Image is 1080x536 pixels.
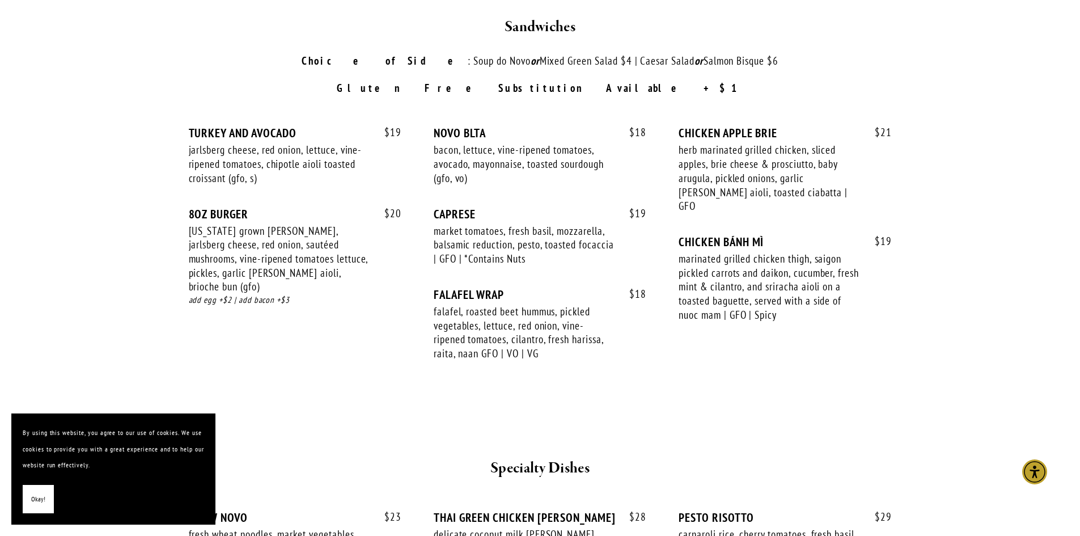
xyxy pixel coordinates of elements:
span: $ [629,510,635,524]
span: $ [384,125,390,139]
span: $ [629,287,635,301]
span: $ [875,510,880,524]
span: $ [629,125,635,139]
div: add egg +$2 | add bacon +$3 [189,294,401,307]
p: By using this website, you agree to our use of cookies. We use cookies to provide you with a grea... [23,425,204,474]
div: CHOW NOVO [189,510,401,525]
strong: Sandwiches [505,17,575,37]
div: CHICKEN APPLE BRIE [679,126,891,140]
p: : Soup do Novo Mixed Green Salad $4 | Caesar Salad Salmon Bisque $6 [210,53,871,69]
span: $ [384,206,390,220]
span: $ [384,510,390,524]
span: $ [875,234,880,248]
span: $ [629,206,635,220]
section: Cookie banner [11,413,215,525]
div: falafel, roasted beet hummus, pickled vegetables, lettuce, red onion, vine-ripened tomatoes, cila... [434,305,614,361]
div: CAPRESE [434,207,646,221]
span: 28 [618,510,646,524]
span: 29 [863,510,892,524]
strong: Gluten Free Substitution Available +$1 [337,81,743,95]
div: CHICKEN BÁNH MÌ [679,235,891,249]
div: TURKEY AND AVOCADO [189,126,401,140]
span: 18 [618,126,646,139]
span: 19 [373,126,401,139]
span: 19 [618,207,646,220]
div: market tomatoes, fresh basil, mozzarella, balsamic reduction, pesto, toasted focaccia | GFO | *Co... [434,224,614,266]
div: [US_STATE] grown [PERSON_NAME], jarlsberg cheese, red onion, sautéed mushrooms, vine-ripened toma... [189,224,369,294]
em: or [694,54,704,67]
div: herb marinated grilled chicken, sliced apples, brie cheese & prosciutto, baby arugula, pickled on... [679,143,859,213]
button: Okay! [23,485,54,514]
span: 23 [373,510,401,524]
span: 20 [373,207,401,220]
span: 21 [863,126,892,139]
div: marinated grilled chicken thigh, saigon pickled carrots and daikon, cucumber, fresh mint & cilant... [679,252,859,322]
span: $ [875,125,880,139]
div: FALAFEL WRAP [434,288,646,302]
em: or [531,54,540,67]
div: bacon, lettuce, vine-ripened tomatoes, avocado, mayonnaise, toasted sourdough (gfo, vo) [434,143,614,185]
div: PESTO RISOTTO [679,510,891,525]
span: Okay! [31,491,45,508]
strong: Specialty Dishes [490,458,590,478]
div: Accessibility Menu [1022,459,1047,484]
strong: Choice of Side [302,54,468,67]
div: THAI GREEN CHICKEN [PERSON_NAME] [434,510,646,525]
div: 8OZ BURGER [189,207,401,221]
div: NOVO BLTA [434,126,646,140]
div: jarlsberg cheese, red onion, lettuce, vine-ripened tomatoes, chipotle aioli toasted croissant (gf... [189,143,369,185]
span: 19 [863,235,892,248]
span: 18 [618,288,646,301]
